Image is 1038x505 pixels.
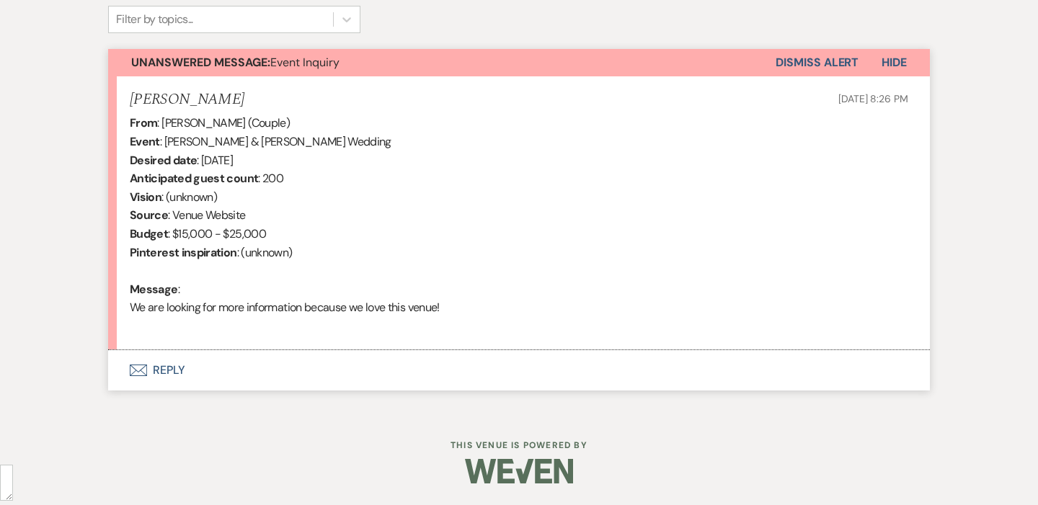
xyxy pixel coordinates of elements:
[130,245,237,260] b: Pinterest inspiration
[859,49,930,76] button: Hide
[130,114,908,335] div: : [PERSON_NAME] (Couple) : [PERSON_NAME] & [PERSON_NAME] Wedding : [DATE] : 200 : (unknown) : Ven...
[130,115,157,130] b: From
[838,92,908,105] span: [DATE] 8:26 PM
[465,446,573,496] img: Weven Logo
[130,207,168,223] b: Source
[882,55,907,70] span: Hide
[130,171,258,186] b: Anticipated guest count
[131,55,340,70] span: Event Inquiry
[116,11,193,28] div: Filter by topics...
[131,55,270,70] strong: Unanswered Message:
[776,49,859,76] button: Dismiss Alert
[130,226,168,241] b: Budget
[108,350,930,390] button: Reply
[130,189,161,205] b: Vision
[130,282,178,297] b: Message
[130,153,197,168] b: Desired date
[130,134,160,149] b: Event
[108,49,776,76] button: Unanswered Message:Event Inquiry
[130,91,244,109] h5: [PERSON_NAME]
